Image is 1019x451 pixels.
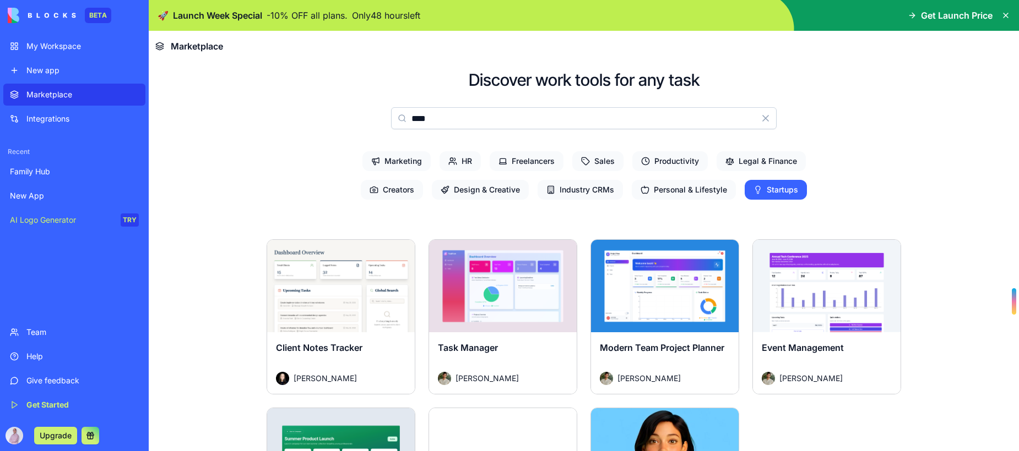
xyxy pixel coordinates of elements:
[26,399,139,410] div: Get Started
[53,5,80,14] h1: Shelly
[172,4,193,25] button: Home
[3,209,145,231] a: AI Logo GeneratorTRY
[193,4,213,24] div: Close
[921,9,993,22] span: Get Launch Price
[26,89,139,100] div: Marketplace
[18,117,72,123] div: Shelly • 1m ago
[10,215,113,226] div: AI Logo Generator
[362,151,431,171] span: Marketing
[70,360,79,369] button: Start recording
[779,372,843,384] span: [PERSON_NAME]
[267,239,415,394] a: Client Notes TrackerAvatar[PERSON_NAME]
[9,63,212,139] div: Shelly says…
[7,4,28,25] button: go back
[438,372,451,385] img: Avatar
[3,59,145,81] a: New app
[158,9,169,22] span: 🚀
[632,180,736,200] span: Personal & Lifestyle
[429,239,577,394] a: Task ManagerAvatar[PERSON_NAME]
[173,9,262,22] span: Launch Week Special
[617,372,681,384] span: [PERSON_NAME]
[10,190,139,201] div: New App
[456,372,519,384] span: [PERSON_NAME]
[10,166,139,177] div: Family Hub
[294,372,357,384] span: [PERSON_NAME]
[31,6,49,24] img: Profile image for Shelly
[267,9,348,22] p: - 10 % OFF all plans.
[632,151,708,171] span: Productivity
[3,35,145,57] a: My Workspace
[26,375,139,386] div: Give feedback
[18,70,172,81] div: Hey [PERSON_NAME]
[8,8,111,23] a: BETA
[717,151,806,171] span: Legal & Finance
[26,113,139,124] div: Integrations
[432,180,529,200] span: Design & Creative
[276,342,362,353] span: Client Notes Tracker
[3,84,145,106] a: Marketplace
[52,360,61,369] button: Upload attachment
[17,360,26,369] button: Emoji picker
[26,65,139,76] div: New app
[6,427,23,444] img: ACg8ocKPxrSogUypCh8GR5jzGcRgEt-5SdjhGAhN2V1LPRvESJ5N-2wa0A=s96-c
[3,345,145,367] a: Help
[276,372,289,385] img: Avatar
[352,9,420,22] p: Only 48 hours left
[590,239,739,394] a: Modern Team Project PlannerAvatar[PERSON_NAME]
[26,41,139,52] div: My Workspace
[121,213,139,227] div: TRY
[3,394,145,416] a: Get Started
[34,430,77,441] a: Upgrade
[490,151,563,171] span: Freelancers
[3,185,145,207] a: New App
[3,147,145,156] span: Recent
[572,151,624,171] span: Sales
[9,337,211,356] textarea: Message…
[745,180,807,200] span: Startups
[600,342,724,353] span: Modern Team Project Planner
[53,14,110,25] p: Active 30m ago
[26,351,139,362] div: Help
[3,108,145,130] a: Integrations
[171,40,223,53] span: Marketplace
[8,8,76,23] img: logo
[538,180,623,200] span: Industry CRMs
[189,356,207,373] button: Send a message…
[3,161,145,183] a: Family Hub
[3,370,145,392] a: Give feedback
[440,151,481,171] span: HR
[752,239,901,394] a: Event ManagementAvatar[PERSON_NAME]
[26,327,139,338] div: Team
[35,360,44,369] button: Gif picker
[762,372,775,385] img: Avatar
[85,8,111,23] div: BETA
[3,321,145,343] a: Team
[469,70,700,90] h2: Discover work tools for any task
[438,342,498,353] span: Task Manager
[600,372,613,385] img: Avatar
[361,180,423,200] span: Creators
[18,86,172,108] div: Welcome to Blocks 🙌 I'm here if you have any questions!
[34,427,77,444] button: Upgrade
[762,342,844,353] span: Event Management
[9,63,181,114] div: Hey [PERSON_NAME]Welcome to Blocks 🙌 I'm here if you have any questions!Shelly • 1m ago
